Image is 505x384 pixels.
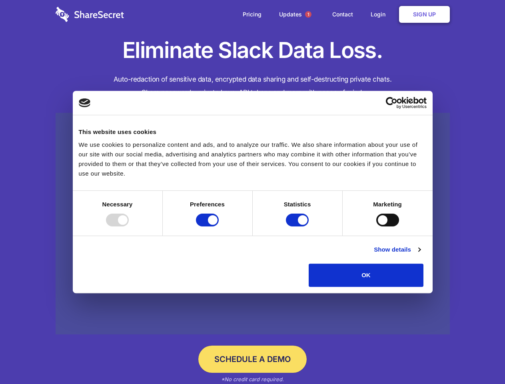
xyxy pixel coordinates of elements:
button: OK [309,264,423,287]
strong: Necessary [102,201,133,208]
a: Login [363,2,397,27]
a: Schedule a Demo [198,346,307,373]
a: Sign Up [399,6,450,23]
span: 1 [305,11,311,18]
h1: Eliminate Slack Data Loss. [56,36,450,65]
h4: Auto-redaction of sensitive data, encrypted data sharing and self-destructing private chats. Shar... [56,73,450,99]
img: logo-wordmark-white-trans-d4663122ce5f474addd5e946df7df03e33cb6a1c49d2221995e7729f52c070b2.svg [56,7,124,22]
a: Show details [374,245,420,254]
em: *No credit card required. [221,376,284,382]
a: Pricing [235,2,269,27]
div: This website uses cookies [79,127,427,137]
strong: Statistics [284,201,311,208]
strong: Marketing [373,201,402,208]
img: logo [79,98,91,107]
a: Contact [324,2,361,27]
strong: Preferences [190,201,225,208]
a: Usercentrics Cookiebot - opens in a new window [357,97,427,109]
a: Wistia video thumbnail [56,113,450,335]
div: We use cookies to personalize content and ads, and to analyze our traffic. We also share informat... [79,140,427,178]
